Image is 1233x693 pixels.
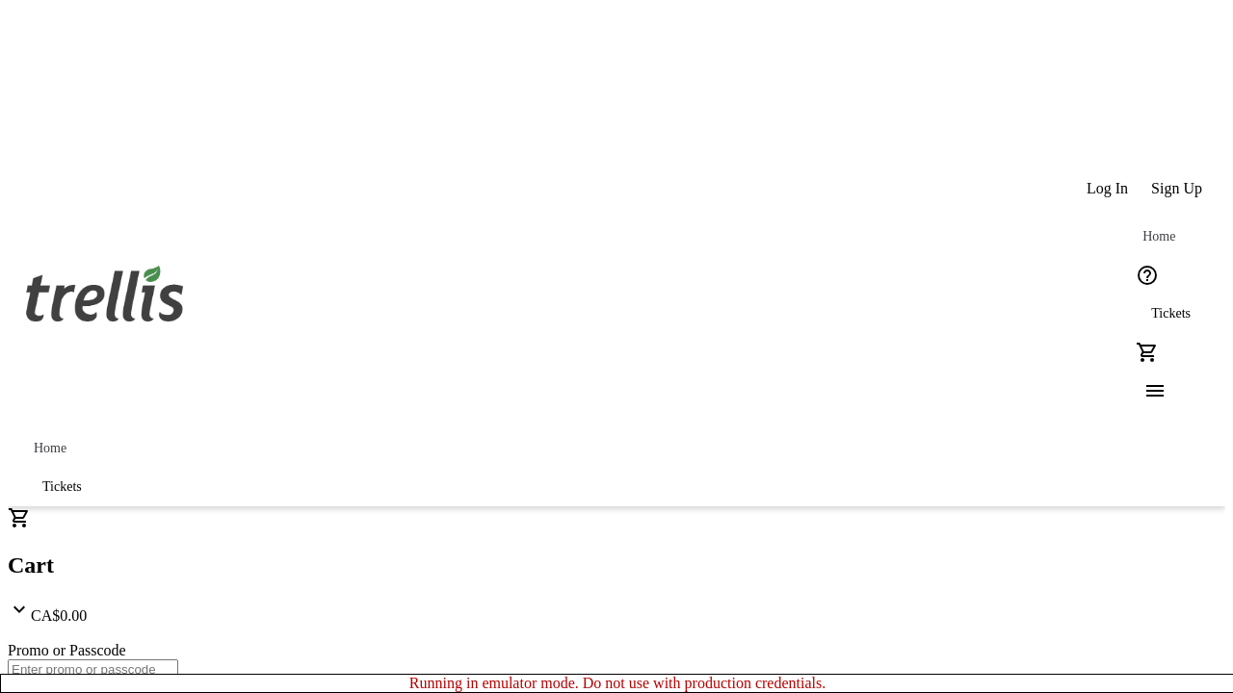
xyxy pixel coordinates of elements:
[1128,295,1214,333] a: Tickets
[19,244,191,341] img: Orient E2E Organization eqo38qcemH's Logo
[1151,306,1191,321] span: Tickets
[1128,256,1167,295] button: Help
[1140,169,1214,208] button: Sign Up
[1128,218,1190,256] a: Home
[19,429,81,468] a: Home
[1142,229,1175,244] span: Home
[1087,180,1128,197] span: Log In
[8,506,1225,625] div: CartCA$0.00
[1128,333,1167,372] button: Cart
[1128,372,1167,410] button: Menu
[1075,169,1140,208] button: Log In
[42,479,82,495] span: Tickets
[31,607,87,624] span: CA$0.00
[8,552,1225,578] h2: Cart
[19,468,105,506] a: Tickets
[1151,180,1202,197] span: Sign Up
[8,659,178,680] input: Enter promo or passcode
[8,642,126,658] label: Promo or Passcode
[34,441,66,456] span: Home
